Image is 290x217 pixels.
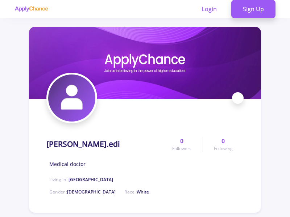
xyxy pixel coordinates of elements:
span: White [137,189,149,195]
img: applychance logo text only [14,6,48,12]
span: [DEMOGRAPHIC_DATA] [67,189,116,195]
img: Amin Mota.edicover image [29,27,261,99]
span: 0 [221,137,225,145]
a: 0Followers [161,137,202,152]
span: 0 [180,137,183,145]
span: Living in : [49,176,113,183]
span: Gender : [49,189,116,195]
span: [GEOGRAPHIC_DATA] [69,176,113,183]
span: Following [214,145,233,152]
span: Followers [172,145,191,152]
span: Medical doctor [49,160,86,168]
a: 0Following [203,137,244,152]
h1: [PERSON_NAME].edi [46,140,120,149]
span: Race : [124,189,149,195]
img: Amin Mota.ediavatar [48,75,95,122]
